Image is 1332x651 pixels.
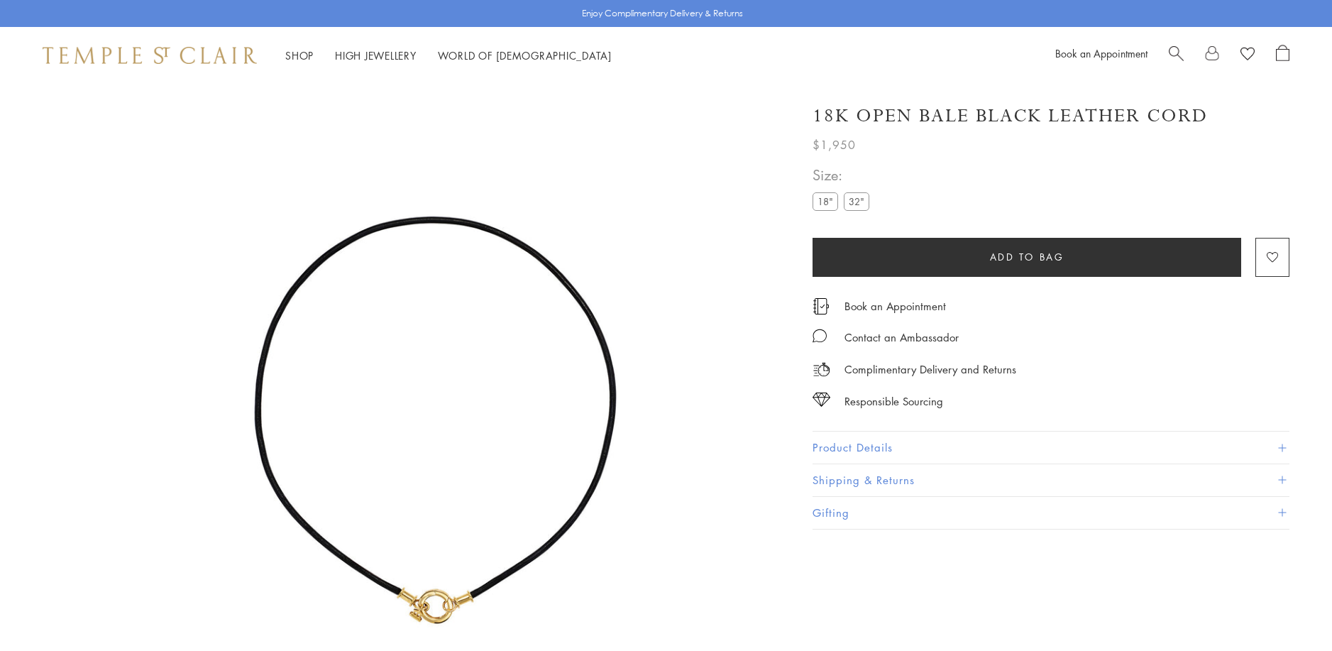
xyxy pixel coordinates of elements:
[813,192,838,210] label: 18"
[813,298,830,314] img: icon_appointment.svg
[844,361,1016,378] p: Complimentary Delivery and Returns
[1276,45,1289,66] a: Open Shopping Bag
[285,47,612,65] nav: Main navigation
[813,163,875,187] span: Size:
[990,249,1064,265] span: Add to bag
[335,48,417,62] a: High JewelleryHigh Jewellery
[813,432,1289,464] button: Product Details
[285,48,314,62] a: ShopShop
[813,361,830,378] img: icon_delivery.svg
[813,238,1241,277] button: Add to bag
[582,6,743,21] p: Enjoy Complimentary Delivery & Returns
[1055,46,1147,60] a: Book an Appointment
[1240,45,1255,66] a: View Wishlist
[844,192,869,210] label: 32"
[813,497,1289,529] button: Gifting
[813,464,1289,496] button: Shipping & Returns
[813,104,1208,128] h1: 18K Open Bale Black Leather Cord
[813,136,856,154] span: $1,950
[844,329,959,346] div: Contact an Ambassador
[43,47,257,64] img: Temple St. Clair
[438,48,612,62] a: World of [DEMOGRAPHIC_DATA]World of [DEMOGRAPHIC_DATA]
[813,393,830,407] img: icon_sourcing.svg
[844,298,946,314] a: Book an Appointment
[1169,45,1184,66] a: Search
[813,329,827,343] img: MessageIcon-01_2.svg
[844,393,943,410] div: Responsible Sourcing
